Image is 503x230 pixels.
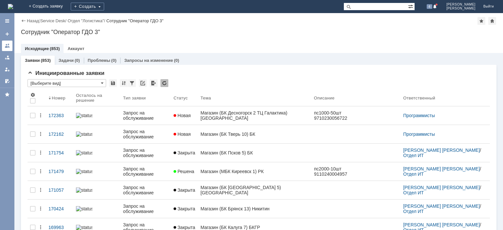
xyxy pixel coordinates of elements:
[75,58,80,63] div: (0)
[403,96,435,100] div: Ответственный
[121,90,171,106] th: Тип заявки
[403,171,424,177] a: Отдел ИТ
[121,181,171,199] a: Запрос на обслуживание
[67,18,106,23] div: /
[106,18,163,23] div: Сотрудник "Оператор ГДО 3"
[38,150,43,155] div: Действия
[46,202,73,215] a: 170424
[123,96,146,100] div: Тип заявки
[120,79,128,87] div: Сортировка...
[403,113,435,118] a: Программисты
[403,185,487,195] div: /
[403,148,480,153] a: [PERSON_NAME] [PERSON_NAME]
[71,3,104,10] div: Создать
[73,128,121,141] a: statusbar-0 (1).png
[123,203,168,214] div: Запрос на обслуживание
[314,96,335,100] div: Описание
[174,206,195,211] span: Закрыта
[48,113,71,118] div: 172363
[27,18,39,23] a: Назад
[174,58,179,63] div: (0)
[121,125,171,143] a: Запрос на обслуживание
[38,225,43,230] div: Действия
[76,206,92,211] img: statusbar-100 (1).png
[174,150,195,155] span: Закрыта
[174,113,191,118] span: Новая
[111,58,117,63] div: (0)
[403,209,424,214] a: Отдел ИТ
[123,148,168,158] div: Запрос на обслуживание
[76,225,92,230] img: statusbar-100 (1).png
[401,90,490,106] th: Ответственный
[73,202,121,215] a: statusbar-100 (1).png
[50,46,60,51] div: (853)
[174,169,194,174] span: Решена
[38,132,43,137] div: Действия
[124,58,173,63] a: Запросы на изменение
[48,187,71,193] div: 171057
[121,162,171,181] a: Запрос на обслуживание
[76,187,92,193] img: statusbar-100 (1).png
[76,113,92,118] img: statusbar-0 (1).png
[52,96,65,100] div: Номер
[123,166,168,177] div: Запрос на обслуживание
[28,70,104,76] span: Инициированные заявки
[139,79,147,87] div: Скопировать ссылку на список
[427,4,433,9] span: 4
[198,202,311,215] a: Магазин (БК Брянск 13) Никитин
[2,52,12,63] a: Заявки в моей ответственности
[403,132,435,137] a: Программисты
[171,165,198,178] a: Решена
[200,110,308,121] div: Магазин (БК Десногорск 2 ТЦ Галактика) [GEOGRAPHIC_DATA]
[174,132,191,137] span: Новая
[46,128,73,141] a: 172162
[198,165,311,178] a: Магазин (МБК Киреевск 1) РК
[200,185,308,195] div: Магазин (БК [GEOGRAPHIC_DATA] 5) [GEOGRAPHIC_DATA]
[200,206,308,211] div: Магазин (БК Брянск 13) Никитин
[198,90,311,106] th: Тема
[25,46,49,51] a: Исходящие
[408,3,415,9] span: Расширенный поиск
[150,79,158,87] div: Экспорт списка
[67,46,84,51] a: Аккаунт
[30,92,35,97] span: Настройки
[109,79,117,87] div: Сохранить вид
[200,132,308,137] div: Магазин (БК Тверь 10) БК
[174,225,195,230] span: Закрыта
[2,76,12,86] a: Мои согласования
[446,7,475,10] span: [PERSON_NAME]
[123,110,168,121] div: Запрос на обслуживание
[403,166,487,177] div: /
[2,41,12,51] a: Заявки на командах
[200,225,308,230] div: Магазин (БК Калуга 7) БКГР
[38,187,43,193] div: Действия
[477,17,485,25] div: Добавить в избранное
[48,150,71,155] div: 171754
[198,146,311,159] a: Магазин (БК Псков 5) БК
[48,206,71,211] div: 170424
[46,146,73,159] a: 171754
[76,93,113,103] div: Осталось на решение
[198,181,311,199] a: Магазин (БК [GEOGRAPHIC_DATA] 5) [GEOGRAPHIC_DATA]
[59,58,74,63] a: Задачи
[171,146,198,159] a: Закрыта
[76,169,92,174] img: statusbar-100 (1).png
[46,184,73,197] a: 171057
[200,150,308,155] div: Магазин (БК Псков 5) БК
[403,166,480,171] a: [PERSON_NAME] [PERSON_NAME]
[46,90,73,106] th: Номер
[76,132,92,137] img: statusbar-0 (1).png
[403,222,480,227] a: [PERSON_NAME] [PERSON_NAME]
[39,18,40,23] div: |
[21,29,496,35] div: Сотрудник "Оператор ГДО 3"
[446,3,475,7] span: [PERSON_NAME]
[171,109,198,122] a: Новая
[171,184,198,197] a: Закрыта
[46,165,73,178] a: 171479
[403,203,487,214] div: /
[76,150,92,155] img: statusbar-100 (1).png
[46,109,73,122] a: 172363
[41,58,50,63] div: (853)
[2,29,12,39] a: Создать заявку
[160,79,168,87] div: Обновлять список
